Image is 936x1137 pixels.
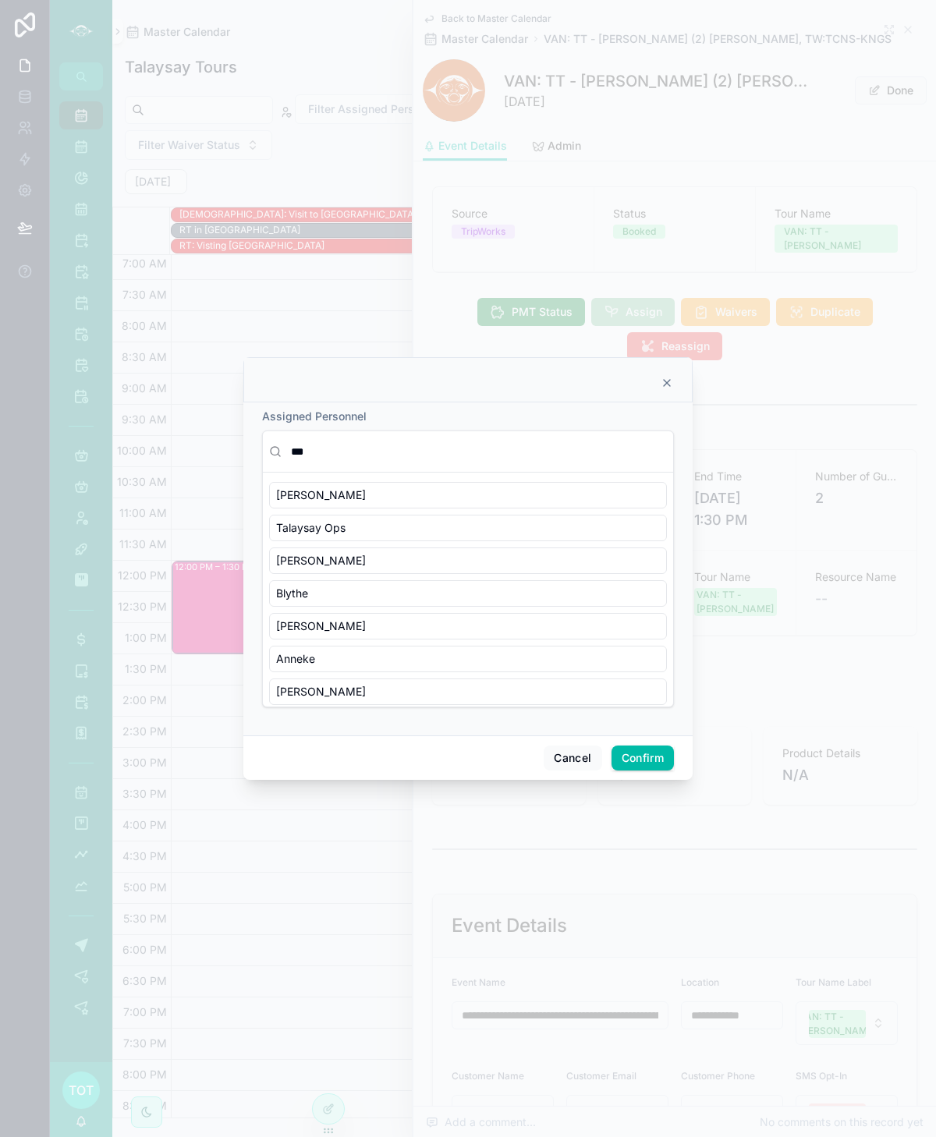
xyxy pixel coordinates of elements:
[263,473,673,707] div: Suggestions
[276,520,346,536] span: Talaysay Ops
[276,618,366,634] span: [PERSON_NAME]
[276,487,366,503] span: [PERSON_NAME]
[276,651,315,667] span: Anneke
[262,409,367,423] span: Assigned Personnel
[276,553,366,568] span: [PERSON_NAME]
[612,746,674,770] button: Confirm
[544,746,601,770] button: Cancel
[276,684,366,700] span: [PERSON_NAME]
[276,586,308,601] span: Blythe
